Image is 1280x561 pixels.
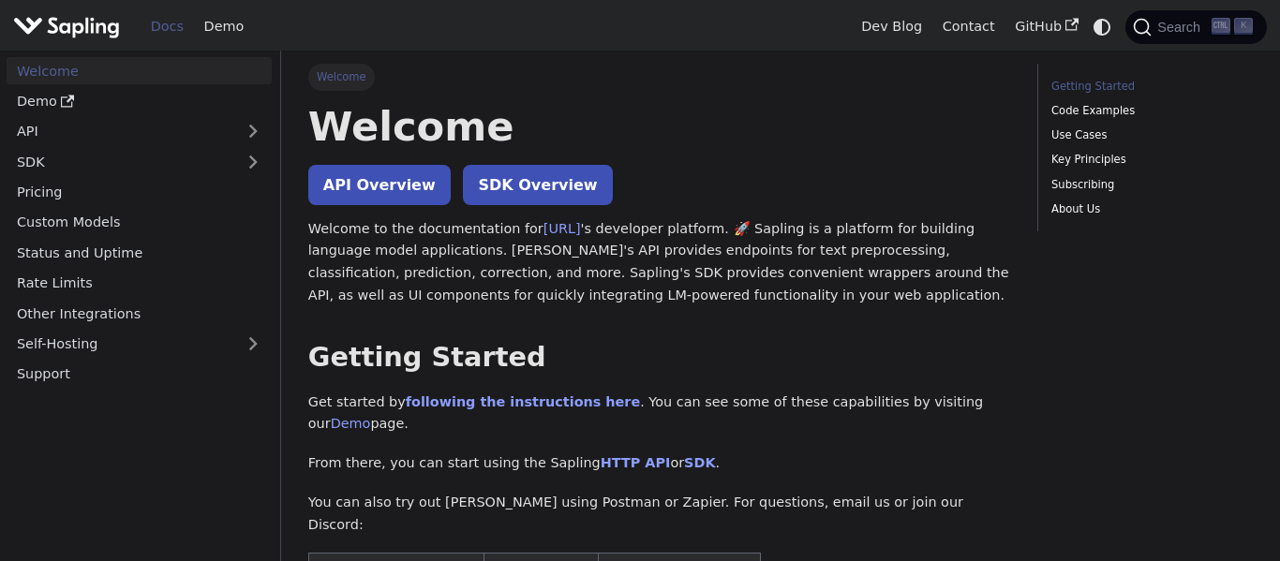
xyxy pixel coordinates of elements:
[13,13,120,40] img: Sapling.ai
[1089,13,1116,40] button: Switch between dark and light mode (currently system mode)
[1005,12,1088,41] a: GitHub
[7,118,234,145] a: API
[463,165,612,205] a: SDK Overview
[1051,151,1246,169] a: Key Principles
[1234,18,1253,35] kbd: K
[1152,20,1212,35] span: Search
[7,209,272,236] a: Custom Models
[932,12,1005,41] a: Contact
[7,148,234,175] a: SDK
[308,218,1010,307] p: Welcome to the documentation for 's developer platform. 🚀 Sapling is a platform for building lang...
[601,455,671,470] a: HTTP API
[7,270,272,297] a: Rate Limits
[7,331,272,358] a: Self-Hosting
[331,416,371,431] a: Demo
[308,101,1010,152] h1: Welcome
[234,148,272,175] button: Expand sidebar category 'SDK'
[851,12,931,41] a: Dev Blog
[194,12,254,41] a: Demo
[7,239,272,266] a: Status and Uptime
[1125,10,1266,44] button: Search (Ctrl+K)
[308,64,1010,90] nav: Breadcrumbs
[7,88,272,115] a: Demo
[7,57,272,84] a: Welcome
[7,300,272,327] a: Other Integrations
[13,13,127,40] a: Sapling.ai
[1051,78,1246,96] a: Getting Started
[406,394,640,409] a: following the instructions here
[7,361,272,388] a: Support
[1051,102,1246,120] a: Code Examples
[1051,126,1246,144] a: Use Cases
[308,165,451,205] a: API Overview
[7,179,272,206] a: Pricing
[308,341,1010,375] h2: Getting Started
[308,492,1010,537] p: You can also try out [PERSON_NAME] using Postman or Zapier. For questions, email us or join our D...
[308,452,1010,475] p: From there, you can start using the Sapling or .
[234,118,272,145] button: Expand sidebar category 'API'
[1051,176,1246,194] a: Subscribing
[1051,200,1246,218] a: About Us
[308,391,1010,436] p: Get started by . You can see some of these capabilities by visiting our page.
[684,455,715,470] a: SDK
[141,12,194,41] a: Docs
[308,64,375,90] span: Welcome
[543,221,581,236] a: [URL]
